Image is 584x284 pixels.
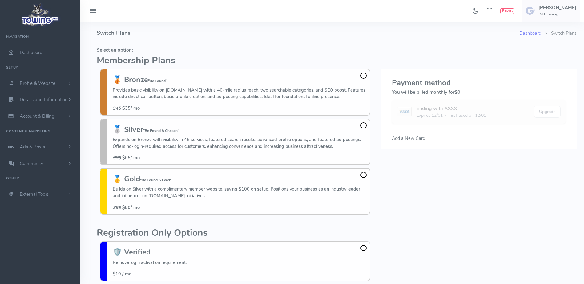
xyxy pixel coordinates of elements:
[97,56,373,66] h2: Membership Plans
[397,107,411,116] img: card image
[541,30,577,37] li: Switch Plans
[20,97,68,103] span: Details and Information
[113,76,367,84] h3: 🥉 Bronze
[140,178,171,183] small: "Be Found & Lead"
[392,79,566,87] h3: Payment method
[392,135,425,141] span: Add a New Card
[113,105,140,111] span: / mo
[113,87,367,100] p: Provides basic visibility on [DOMAIN_NAME] with a 40-mile radius reach, two searchable categories...
[113,204,121,211] s: $99
[417,105,486,112] div: Ending with XXXX
[20,191,48,197] span: External Tools
[97,48,373,53] h5: Select an option:
[519,30,541,36] a: Dashboard
[113,136,367,150] p: Expands on Bronze with visibility in 45 services, featured search results, advanced profile optio...
[143,128,179,133] small: "Be Found & Chosen"
[20,49,42,56] span: Dashboard
[20,80,55,86] span: Profile & Website
[526,6,535,16] img: user-image
[534,106,561,118] button: Upgrade
[538,5,576,10] h5: [PERSON_NAME]
[113,175,367,183] h3: 🥇 Gold
[122,105,131,111] b: $35
[113,125,367,133] h3: 🥈 Silver
[445,112,446,119] span: ·
[417,112,443,119] span: Expires 12/01
[113,259,187,266] p: Remove login activation requirement.
[113,186,367,199] p: Builds on Silver with a complimentary member website, saving $100 on setup. Positions your busine...
[113,155,140,161] span: / mo
[538,12,576,16] h6: D&J Towing
[19,2,61,28] img: logo
[20,160,43,167] span: Community
[97,22,519,45] h4: Switch Plans
[20,113,54,119] span: Account & Billing
[449,112,486,119] span: First used on 12/01
[97,228,373,238] h2: Registration Only Options
[122,204,131,211] b: $80
[455,89,460,95] span: $0
[113,248,187,256] h3: 🛡️ Verified
[148,78,167,83] small: "Be Found"
[20,144,45,150] span: Ads & Posts
[113,204,140,211] span: / mo
[113,271,131,277] span: $10 / mo
[392,90,566,95] h5: You will be billed monthly for
[113,155,121,161] s: $80
[500,8,514,14] button: Report
[122,155,131,161] b: $65
[113,105,121,111] s: $45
